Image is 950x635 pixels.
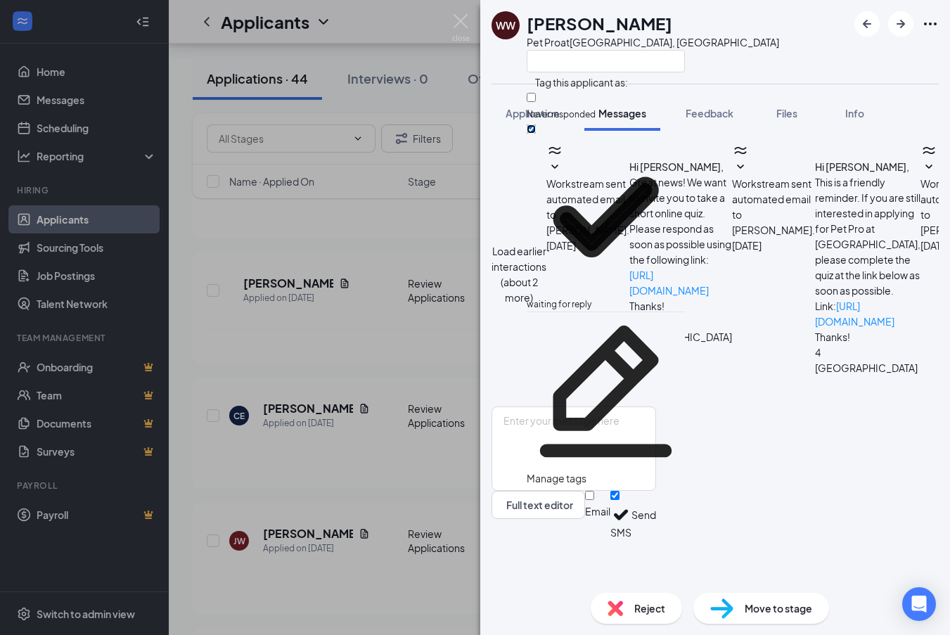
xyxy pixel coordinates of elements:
[745,601,812,616] span: Move to stage
[527,299,591,309] span: waiting for reply
[845,107,864,120] span: Info
[815,159,920,174] h4: Hi [PERSON_NAME],
[634,601,665,616] span: Reject
[585,491,594,500] input: Email
[922,15,939,32] svg: Ellipses
[732,238,762,253] span: [DATE]
[527,35,779,49] div: Pet Pro at [GEOGRAPHIC_DATA], [GEOGRAPHIC_DATA]
[585,504,610,518] div: Email
[815,298,920,329] p: Link:
[732,159,749,176] svg: SmallChevronDown
[527,93,536,102] input: Never responded
[902,587,936,621] div: Open Intercom Messenger
[854,11,880,37] button: ArrowLeftNew
[815,345,920,376] p: 4 [GEOGRAPHIC_DATA]
[686,107,733,120] span: Feedback
[506,107,559,120] span: Application
[815,329,920,345] p: Thanks!
[732,177,815,236] span: Workstream sent automated email to [PERSON_NAME].
[496,18,515,32] div: WW
[527,312,685,470] svg: Pencil
[859,15,875,32] svg: ArrowLeftNew
[732,142,749,159] svg: WorkstreamLogo
[776,107,797,120] span: Files
[527,138,685,296] svg: Checkmark
[892,15,909,32] svg: ArrowRight
[815,300,894,328] a: [URL][DOMAIN_NAME]
[610,525,631,539] div: SMS
[888,11,913,37] button: ArrowRight
[920,238,950,253] span: [DATE]
[920,142,937,159] svg: WorkstreamLogo
[527,124,536,134] input: waiting for reply
[631,491,656,539] button: Send
[527,470,685,486] div: Manage tags
[527,109,596,120] span: Never responded
[492,491,585,519] button: Full text editorPen
[492,243,546,305] button: Load earlier interactions (about 2 more)
[610,504,631,525] svg: Checkmark
[527,68,636,91] span: Tag this applicant as:
[527,11,672,35] h1: [PERSON_NAME]
[920,159,937,176] svg: SmallChevronDown
[610,491,620,500] input: SMS
[815,174,920,298] p: This is a friendly reminder. If you are still interested in applying for Pet Pro at [GEOGRAPHIC_D...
